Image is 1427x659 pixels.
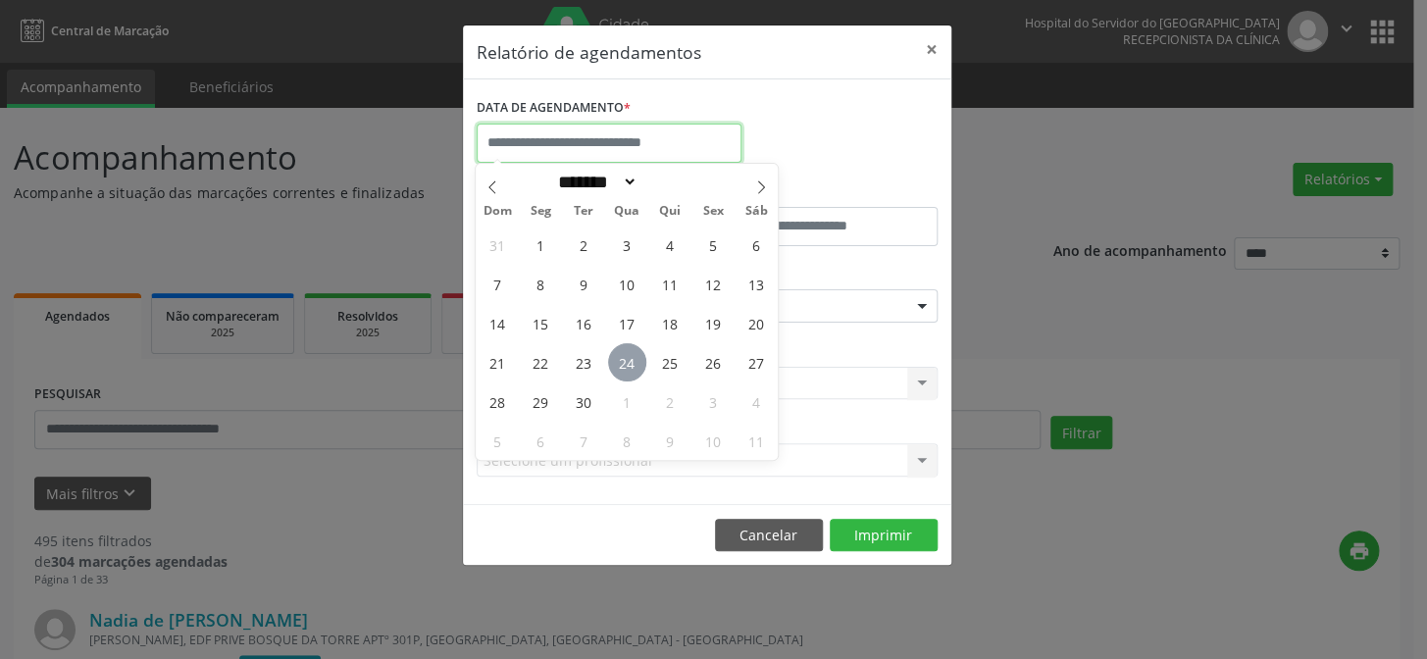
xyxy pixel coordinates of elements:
h5: Relatório de agendamentos [477,39,701,65]
span: Outubro 6, 2025 [522,422,560,460]
span: Setembro 9, 2025 [565,265,603,303]
span: Setembro 30, 2025 [565,382,603,421]
span: Setembro 20, 2025 [737,304,775,342]
span: Setembro 24, 2025 [608,343,646,381]
span: Outubro 9, 2025 [651,422,689,460]
span: Setembro 29, 2025 [522,382,560,421]
span: Setembro 16, 2025 [565,304,603,342]
span: Setembro 8, 2025 [522,265,560,303]
span: Setembro 15, 2025 [522,304,560,342]
span: Outubro 4, 2025 [737,382,775,421]
span: Outubro 11, 2025 [737,422,775,460]
span: Setembro 23, 2025 [565,343,603,381]
span: Setembro 13, 2025 [737,265,775,303]
span: Setembro 5, 2025 [693,226,732,264]
label: ATÉ [712,177,938,207]
button: Close [912,25,951,74]
span: Outubro 3, 2025 [693,382,732,421]
span: Setembro 6, 2025 [737,226,775,264]
span: Setembro 10, 2025 [608,265,646,303]
span: Setembro 11, 2025 [651,265,689,303]
span: Outubro 7, 2025 [565,422,603,460]
span: Ter [562,205,605,218]
span: Setembro 12, 2025 [693,265,732,303]
label: DATA DE AGENDAMENTO [477,93,631,124]
span: Outubro 5, 2025 [479,422,517,460]
span: Qui [648,205,691,218]
span: Qua [605,205,648,218]
span: Setembro 2, 2025 [565,226,603,264]
span: Outubro 2, 2025 [651,382,689,421]
span: Outubro 10, 2025 [693,422,732,460]
button: Imprimir [830,519,938,552]
span: Setembro 4, 2025 [651,226,689,264]
span: Setembro 18, 2025 [651,304,689,342]
span: Seg [519,205,562,218]
span: Setembro 25, 2025 [651,343,689,381]
span: Outubro 8, 2025 [608,422,646,460]
input: Year [637,172,702,192]
span: Setembro 3, 2025 [608,226,646,264]
span: Setembro 28, 2025 [479,382,517,421]
span: Setembro 21, 2025 [479,343,517,381]
span: Dom [476,205,519,218]
span: Setembro 22, 2025 [522,343,560,381]
span: Setembro 14, 2025 [479,304,517,342]
span: Setembro 17, 2025 [608,304,646,342]
select: Month [551,172,637,192]
span: Setembro 27, 2025 [737,343,775,381]
span: Agosto 31, 2025 [479,226,517,264]
span: Setembro 19, 2025 [693,304,732,342]
span: Sáb [735,205,778,218]
span: Setembro 1, 2025 [522,226,560,264]
span: Setembro 26, 2025 [693,343,732,381]
span: Outubro 1, 2025 [608,382,646,421]
button: Cancelar [715,519,823,552]
span: Sex [691,205,735,218]
span: Setembro 7, 2025 [479,265,517,303]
